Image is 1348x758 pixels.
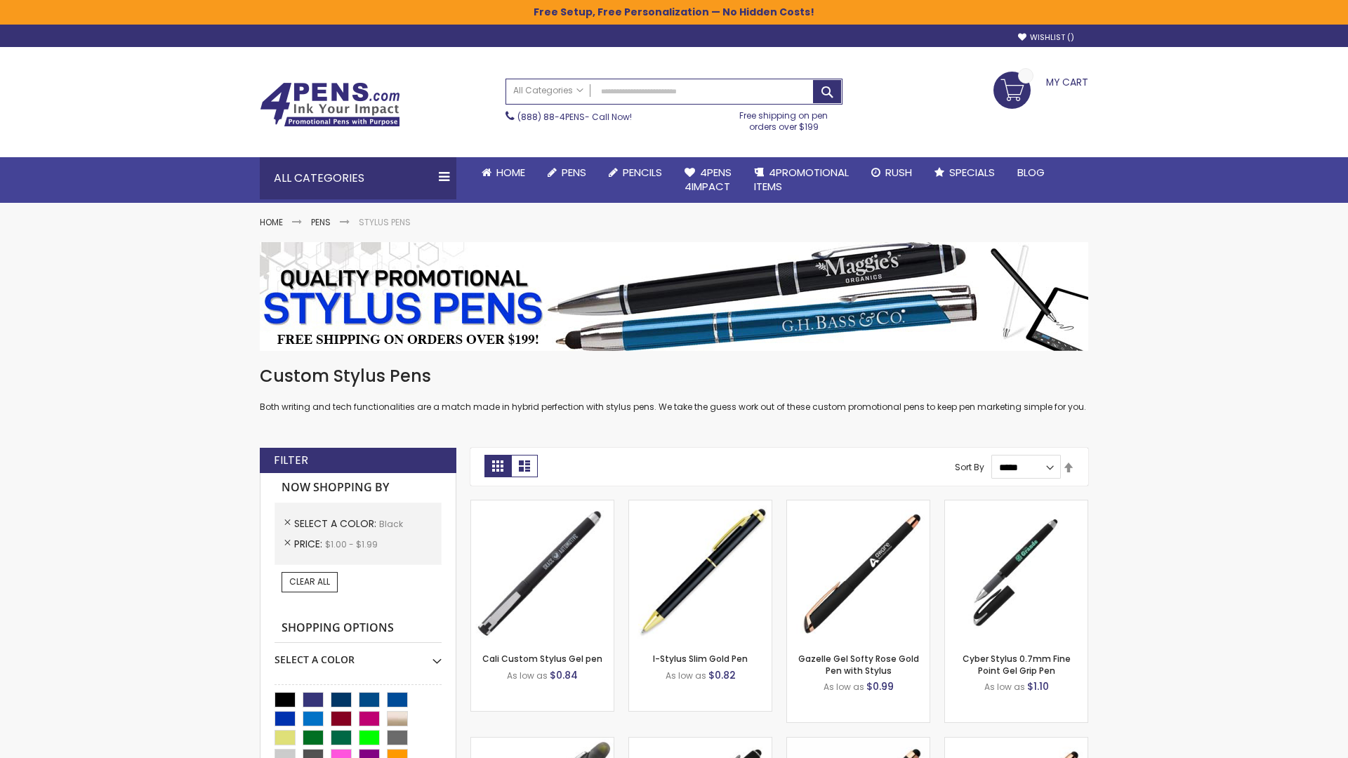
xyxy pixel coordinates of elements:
[550,668,578,682] span: $0.84
[294,517,379,531] span: Select A Color
[1018,32,1074,43] a: Wishlist
[325,538,378,550] span: $1.00 - $1.99
[1006,157,1056,188] a: Blog
[949,165,995,180] span: Specials
[945,500,1088,643] img: Cyber Stylus 0.7mm Fine Point Gel Grip Pen-Black
[311,216,331,228] a: Pens
[282,572,338,592] a: Clear All
[685,165,732,194] span: 4Pens 4impact
[629,737,772,749] a: Custom Soft Touch® Metal Pens with Stylus-Black
[623,165,662,180] span: Pencils
[513,85,583,96] span: All Categories
[743,157,860,203] a: 4PROMOTIONALITEMS
[379,518,403,530] span: Black
[517,111,585,123] a: (888) 88-4PENS
[824,681,864,693] span: As low as
[275,613,442,644] strong: Shopping Options
[945,737,1088,749] a: Gazelle Gel Softy Rose Gold Pen with Stylus - ColorJet-Black
[1027,679,1049,693] span: $1.10
[274,453,308,468] strong: Filter
[955,461,984,473] label: Sort By
[517,111,632,123] span: - Call Now!
[536,157,597,188] a: Pens
[562,165,586,180] span: Pens
[984,681,1025,693] span: As low as
[359,216,411,228] strong: Stylus Pens
[260,365,1088,413] div: Both writing and tech functionalities are a match made in hybrid perfection with stylus pens. We ...
[885,165,912,180] span: Rush
[294,537,325,551] span: Price
[860,157,923,188] a: Rush
[471,500,614,643] img: Cali Custom Stylus Gel pen-Black
[629,500,772,512] a: I-Stylus Slim Gold-Black
[470,157,536,188] a: Home
[754,165,849,194] span: 4PROMOTIONAL ITEMS
[787,737,930,749] a: Islander Softy Rose Gold Gel Pen with Stylus-Black
[923,157,1006,188] a: Specials
[471,500,614,512] a: Cali Custom Stylus Gel pen-Black
[673,157,743,203] a: 4Pens4impact
[666,670,706,681] span: As low as
[482,653,602,665] a: Cali Custom Stylus Gel pen
[471,737,614,749] a: Souvenir® Jalan Highlighter Stylus Pen Combo-Black
[260,157,456,199] div: All Categories
[725,105,843,133] div: Free shipping on pen orders over $199
[507,670,548,681] span: As low as
[506,79,590,102] a: All Categories
[597,157,673,188] a: Pencils
[1017,165,1045,180] span: Blog
[787,500,930,512] a: Gazelle Gel Softy Rose Gold Pen with Stylus-Black
[260,216,283,228] a: Home
[963,653,1071,676] a: Cyber Stylus 0.7mm Fine Point Gel Grip Pen
[260,82,400,127] img: 4Pens Custom Pens and Promotional Products
[708,668,736,682] span: $0.82
[798,653,919,676] a: Gazelle Gel Softy Rose Gold Pen with Stylus
[653,653,748,665] a: I-Stylus Slim Gold Pen
[787,500,930,643] img: Gazelle Gel Softy Rose Gold Pen with Stylus-Black
[260,365,1088,387] h1: Custom Stylus Pens
[275,473,442,503] strong: Now Shopping by
[945,500,1088,512] a: Cyber Stylus 0.7mm Fine Point Gel Grip Pen-Black
[866,679,894,693] span: $0.99
[629,500,772,643] img: I-Stylus Slim Gold-Black
[260,242,1088,351] img: Stylus Pens
[484,455,511,477] strong: Grid
[275,643,442,667] div: Select A Color
[496,165,525,180] span: Home
[289,576,330,587] span: Clear All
